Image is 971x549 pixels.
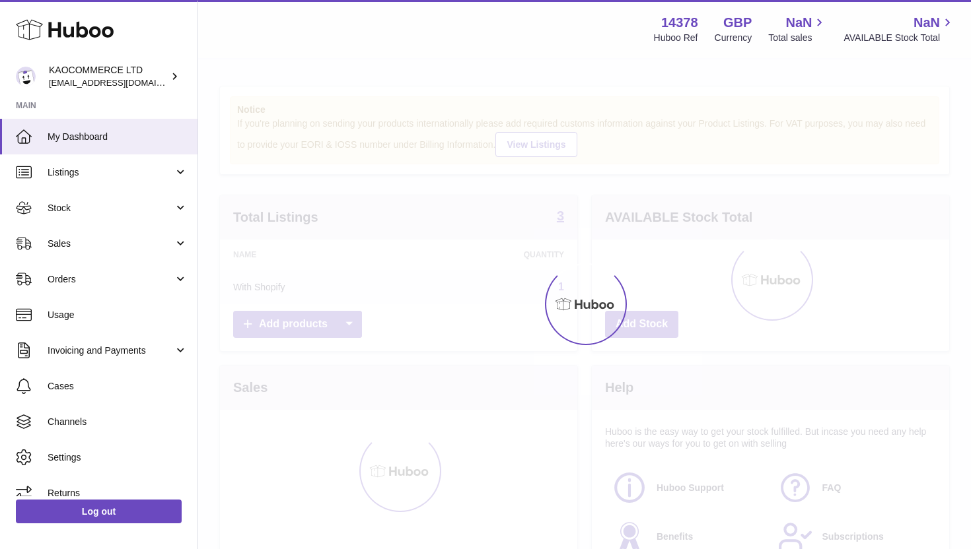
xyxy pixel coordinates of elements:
span: My Dashboard [48,131,188,143]
a: Log out [16,500,182,523]
img: hello@lunera.co.uk [16,67,36,86]
span: Channels [48,416,188,428]
span: Settings [48,451,188,464]
div: KAOCOMMERCE LTD [49,64,168,89]
span: Total sales [768,32,827,44]
div: Currency [715,32,752,44]
div: Huboo Ref [654,32,698,44]
span: Cases [48,380,188,393]
span: [EMAIL_ADDRESS][DOMAIN_NAME] [49,77,194,88]
span: NaN [914,14,940,32]
span: Listings [48,166,174,179]
span: Usage [48,309,188,321]
a: NaN Total sales [768,14,827,44]
span: Returns [48,487,188,500]
span: Stock [48,202,174,214]
strong: 14378 [661,14,698,32]
strong: GBP [723,14,752,32]
span: NaN [785,14,812,32]
span: Sales [48,238,174,250]
a: NaN AVAILABLE Stock Total [844,14,955,44]
span: AVAILABLE Stock Total [844,32,955,44]
span: Orders [48,273,174,286]
span: Invoicing and Payments [48,344,174,357]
